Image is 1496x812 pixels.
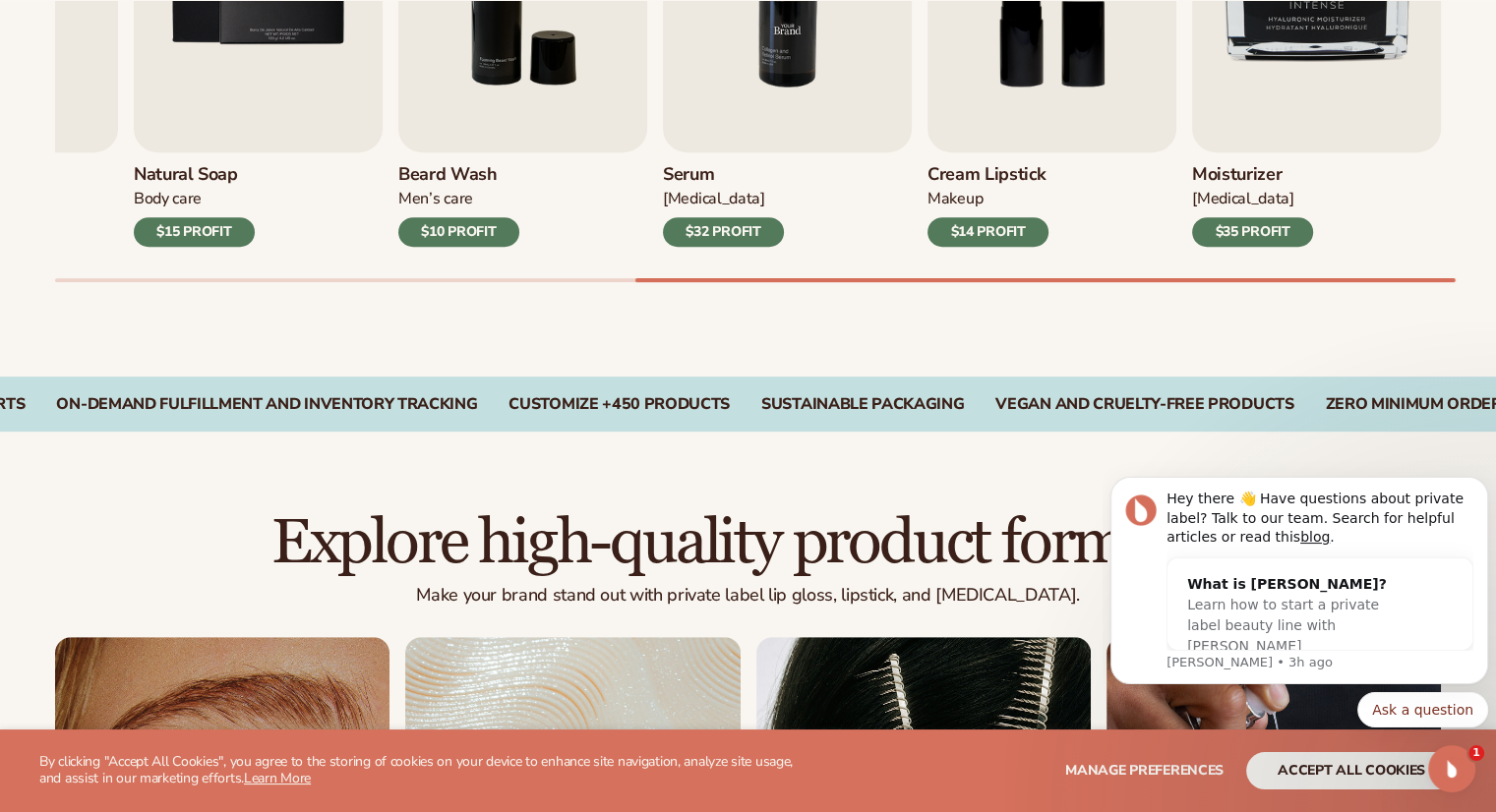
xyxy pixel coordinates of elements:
[509,395,730,414] div: CUSTOMIZE +450 PRODUCTS
[928,189,1048,209] div: Makeup
[1065,752,1224,789] button: Manage preferences
[55,510,1441,576] h2: Explore high-quality product formulas
[928,217,1048,247] div: $14 PROFIT
[995,395,1293,414] div: VEGAN AND CRUELTY-FREE PRODUCTS
[398,217,519,247] div: $10 PROFIT
[398,164,519,186] h3: Beard Wash
[663,164,784,186] h3: Serum
[928,164,1048,186] h3: Cream Lipstick
[244,769,311,787] a: Learn More
[761,395,964,414] div: SUSTAINABLE PACKAGING
[663,217,784,247] div: $32 PROFIT
[134,189,255,209] div: Body Care
[1192,164,1313,186] h3: Moisturizer
[1246,752,1457,789] button: accept all cookies
[663,189,784,209] div: [MEDICAL_DATA]
[1192,217,1313,247] div: $35 PROFIT
[1428,745,1475,792] iframe: Intercom live chat
[39,754,815,787] p: By clicking "Accept All Cookies", you agree to the storing of cookies on your device to enhance s...
[1065,761,1224,780] span: Manage preferences
[134,164,255,186] h3: Natural Soap
[55,585,1441,607] p: Make your brand stand out with private label lip gloss, lipstick, and [MEDICAL_DATA].
[1192,189,1313,209] div: [MEDICAL_DATA]
[134,217,255,247] div: $15 PROFIT
[1103,413,1496,759] iframe: Intercom notifications message
[1468,745,1484,761] span: 1
[56,395,477,414] div: On-Demand Fulfillment and Inventory Tracking
[398,189,519,209] div: Men’s Care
